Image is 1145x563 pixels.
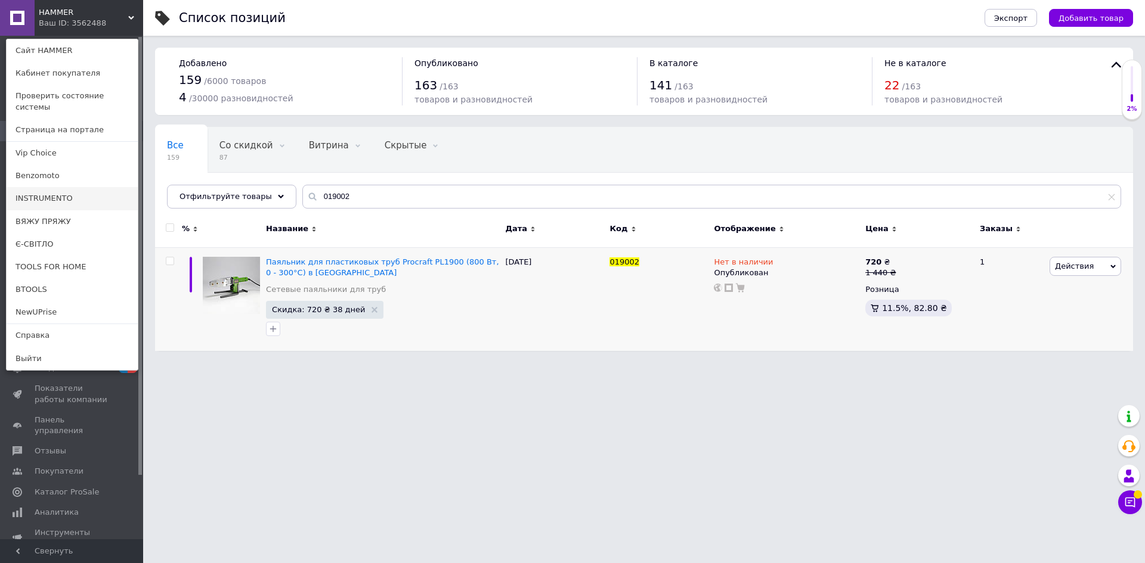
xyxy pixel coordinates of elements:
span: Все [167,140,184,151]
span: / 6000 товаров [204,76,266,86]
a: Кабинет покупателя [7,62,138,85]
span: / 163 [902,82,921,91]
a: NewUPrise [7,301,138,324]
a: BTOOLS [7,278,138,301]
div: 2% [1122,105,1141,113]
div: ₴ [865,257,896,267]
div: Опубликован [714,267,859,278]
span: Дата [505,223,527,234]
a: Страница на портале [7,119,138,141]
a: Benzomoto [7,164,138,187]
span: Каталог ProSale [35,487,99,497]
span: Добавить товар [1059,14,1124,23]
span: товаров и разновидностей [414,95,533,104]
span: Отфильтруйте товары [180,192,272,201]
a: ВЯЖУ ПРЯЖУ [7,210,138,233]
span: Аналитика [35,507,79,518]
span: Инструменты вебмастера и SEO [35,527,110,549]
span: / 163 [440,82,458,91]
span: 159 [167,153,184,162]
span: 019002 [609,257,639,266]
span: Скидка: 720 ₴ 38 дней [272,306,365,313]
button: Экспорт [985,9,1037,27]
span: Нет в наличии [714,257,773,270]
div: 1 440 ₴ [865,267,896,278]
div: Список позиций [179,12,286,24]
span: 141 [649,78,672,92]
a: Выйти [7,347,138,370]
a: Проверить состояние системы [7,85,138,118]
span: товаров и разновидностей [884,95,1002,104]
span: В каталоге [649,58,698,68]
span: Скрытые [385,140,427,151]
span: Витрина [309,140,349,151]
span: % [182,223,190,234]
span: Код [609,223,627,234]
a: Паяльник для пластиковых труб Procraft PL1900 (800 Вт, 0 - 300°C) в [GEOGRAPHIC_DATA] [266,257,499,277]
div: [DATE] [502,247,606,351]
span: Добавлено [179,58,227,68]
span: 11.5%, 82.80 ₴ [882,303,947,313]
a: Vip Choice [7,142,138,164]
a: TOOLS FOR HOME [7,256,138,278]
div: 1 [973,247,1047,351]
img: Паяльник для пластиковых труб Procraft PL1900 (800 Вт, 0 - 300°C) в кейсе [203,257,260,314]
span: 22 [884,78,899,92]
span: Отображение [714,223,775,234]
span: 163 [414,78,437,92]
span: 4 [179,90,187,104]
div: Розница [865,284,970,295]
button: Добавить товар [1049,9,1133,27]
span: / 163 [674,82,693,91]
span: Название [266,223,308,234]
div: Ваш ID: 3562488 [39,18,89,29]
span: товаров и разновидностей [649,95,768,104]
a: Сайт HAMMER [7,39,138,62]
a: INSTRUMENTO [7,187,138,210]
span: Опубликовано [414,58,478,68]
a: Сетевые паяльники для труб [266,284,386,295]
a: Справка [7,324,138,347]
span: Экспорт [994,14,1028,23]
span: Со скидкой [219,140,273,151]
span: Опубликованные [167,185,248,196]
span: Не в каталоге [884,58,946,68]
span: Заказы [980,223,1013,234]
span: Панель управления [35,415,110,436]
span: Цена [865,223,889,234]
span: / 30000 разновидностей [189,94,293,103]
button: Чат с покупателем [1118,490,1142,514]
span: 87 [219,153,273,162]
span: HAMMER [39,7,128,18]
span: Отзывы [35,446,66,456]
span: 159 [179,73,202,87]
b: 720 [865,257,881,266]
span: Действия [1055,262,1094,270]
span: Показатели работы компании [35,383,110,405]
input: Поиск по названию позиции, артикулу и поисковым запросам [302,185,1121,209]
a: Є-СВІТЛО [7,233,138,256]
span: Покупатели [35,466,83,477]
